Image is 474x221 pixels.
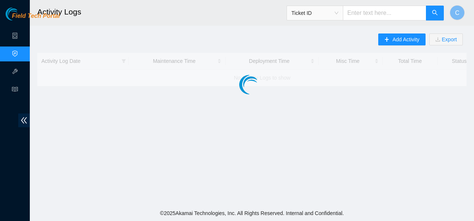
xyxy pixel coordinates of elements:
button: search [426,6,444,20]
span: Add Activity [392,35,419,44]
a: Akamai TechnologiesField Tech Portal [6,13,60,23]
button: C [450,5,465,20]
footer: © 2025 Akamai Technologies, Inc. All Rights Reserved. Internal and Confidential. [30,205,474,221]
span: Ticket ID [291,7,338,19]
span: double-left [18,113,30,127]
span: plus [384,37,389,43]
input: Enter text here... [343,6,426,20]
img: Akamai Technologies [6,7,38,20]
span: C [455,8,459,17]
button: plusAdd Activity [378,33,425,45]
button: downloadExport [429,33,463,45]
span: Field Tech Portal [12,13,60,20]
span: search [432,10,438,17]
span: read [12,83,18,98]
